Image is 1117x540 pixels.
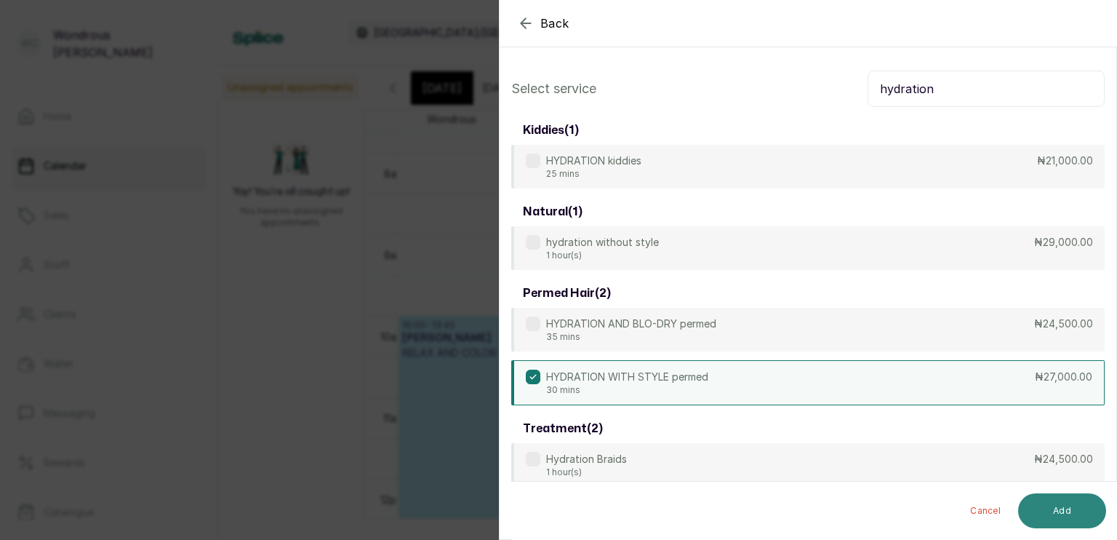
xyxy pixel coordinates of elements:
h3: treatment ( 2 ) [523,420,603,437]
button: Cancel [958,493,1012,528]
h3: natural ( 1 ) [523,203,582,221]
p: hydration without style [546,235,659,250]
h3: kiddies ( 1 ) [523,122,579,139]
p: 25 mins [546,168,641,180]
p: ₦27,000.00 [1035,370,1092,384]
p: HYDRATION AND BLO-DRY permed [546,317,716,331]
p: ₦21,000.00 [1037,154,1093,168]
p: 1 hour(s) [546,250,659,261]
button: Back [517,15,569,32]
input: Search. [868,71,1105,107]
p: HYDRATION WITH STYLE permed [546,370,708,384]
p: Select service [511,79,596,99]
p: ₦29,000.00 [1034,235,1093,250]
p: ₦24,500.00 [1034,452,1093,466]
p: 1 hour(s) [546,466,627,478]
p: HYDRATION kiddies [546,154,641,168]
p: 35 mins [546,331,716,343]
h3: permed hair ( 2 ) [523,285,611,302]
span: Back [540,15,569,32]
button: Add [1018,493,1106,528]
p: 30 mins [546,384,708,396]
p: ₦24,500.00 [1034,317,1093,331]
p: Hydration Braids [546,452,627,466]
